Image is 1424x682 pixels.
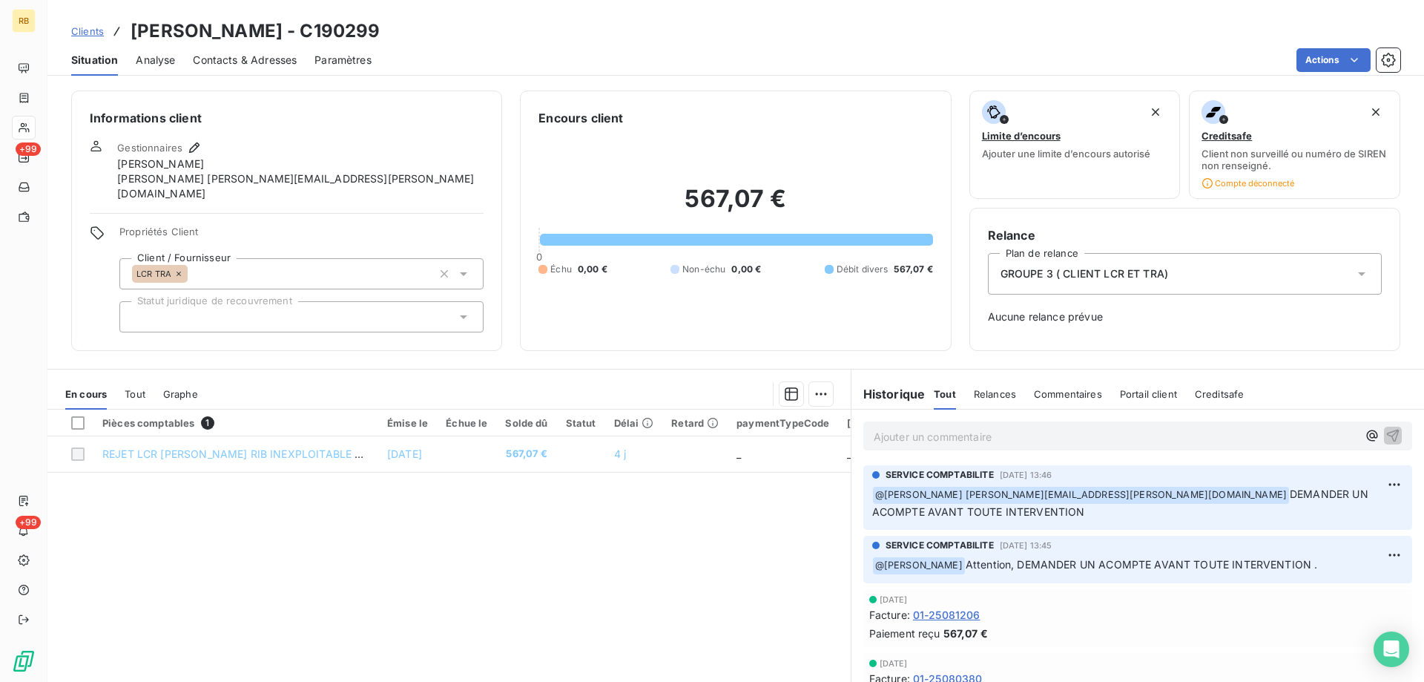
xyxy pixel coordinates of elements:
span: Échu [550,263,572,276]
a: Clients [71,24,104,39]
span: Ajouter une limite d’encours autorisé [982,148,1150,160]
span: Portail client [1120,388,1177,400]
span: +99 [16,516,41,529]
span: [PERSON_NAME] [117,157,204,171]
span: Aucune relance prévue [988,309,1382,324]
span: +99 [16,142,41,156]
span: Graphe [163,388,198,400]
h3: [PERSON_NAME] - C190299 [131,18,380,45]
span: Attention, DEMANDER UN ACOMPTE AVANT TOUTE INTERVENTION . [966,558,1318,571]
span: LCR TRA [136,269,171,278]
span: [DATE] [880,595,908,604]
input: Ajouter une valeur [188,267,200,281]
span: Tout [125,388,145,400]
span: [PERSON_NAME] [PERSON_NAME][EMAIL_ADDRESS][PERSON_NAME][DOMAIN_NAME] [117,171,484,201]
span: Tout [934,388,956,400]
div: Délai [614,417,654,429]
span: Creditsafe [1201,130,1252,142]
span: Paiement reçu [869,626,940,641]
span: [DATE] [387,447,422,460]
button: Limite d’encoursAjouter une limite d’encours autorisé [969,91,1181,199]
div: paymentTypeCode [736,417,829,429]
span: 567,07 € [943,626,988,641]
span: Non-échu [682,263,725,276]
div: Pièces comptables [102,416,369,430]
img: Logo LeanPay [12,649,36,673]
span: Compte déconnecté [1201,177,1294,189]
button: Actions [1296,48,1371,72]
span: GROUPE 3 ( CLIENT LCR ET TRA) [1001,266,1168,281]
div: Statut [566,417,596,429]
span: 567,07 € [505,447,547,462]
span: 01-25081206 [913,607,980,623]
span: @ [PERSON_NAME] [PERSON_NAME][EMAIL_ADDRESS][PERSON_NAME][DOMAIN_NAME] [873,487,1289,504]
div: Solde dû [505,417,547,429]
span: [DATE] 13:46 [1000,470,1052,479]
span: En cours [65,388,107,400]
span: 0 [536,251,542,263]
span: Commentaires [1034,388,1102,400]
span: Paramètres [314,53,372,68]
span: DEMANDER UN ACOMPTE AVANT TOUTE INTERVENTION [872,488,1371,518]
div: Échue le [446,417,487,429]
span: Creditsafe [1195,388,1245,400]
span: 0,00 € [731,263,761,276]
span: SERVICE COMPTABILITE [886,539,994,552]
h6: Informations client [90,109,484,127]
span: Facture : [869,607,910,623]
span: SERVICE COMPTABILITE [886,468,994,482]
button: CreditsafeClient non surveillé ou numéro de SIREN non renseigné.Compte déconnecté [1189,91,1400,199]
span: Propriétés Client [119,226,484,246]
span: Situation [71,53,118,68]
span: [DATE] 13:45 [1000,541,1052,550]
h6: Relance [988,226,1382,244]
h6: Historique [851,385,926,403]
span: _ [736,447,741,460]
span: REJET LCR [PERSON_NAME] RIB INEXPLOITABLE 01-25081206 [102,447,422,460]
div: Open Intercom Messenger [1374,632,1409,667]
input: Ajouter une valeur [132,310,144,324]
div: Émise le [387,417,428,429]
span: Contacts & Adresses [193,53,297,68]
span: 1 [201,416,214,430]
span: Débit divers [837,263,889,276]
span: 567,07 € [894,263,932,276]
div: RB [12,9,36,33]
span: Gestionnaires [117,142,182,154]
div: [PERSON_NAME] [847,417,930,429]
span: _ [847,447,851,460]
h2: 567,07 € [538,184,932,229]
span: Analyse [136,53,175,68]
h6: Encours client [538,109,623,127]
span: [DATE] [880,659,908,668]
span: 0,00 € [578,263,607,276]
span: Relances [974,388,1016,400]
span: 4 j [614,447,626,460]
span: @ [PERSON_NAME] [873,557,965,574]
span: Clients [71,25,104,37]
span: Client non surveillé ou numéro de SIREN non renseigné. [1201,148,1388,171]
div: Retard [671,417,719,429]
span: Limite d’encours [982,130,1061,142]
